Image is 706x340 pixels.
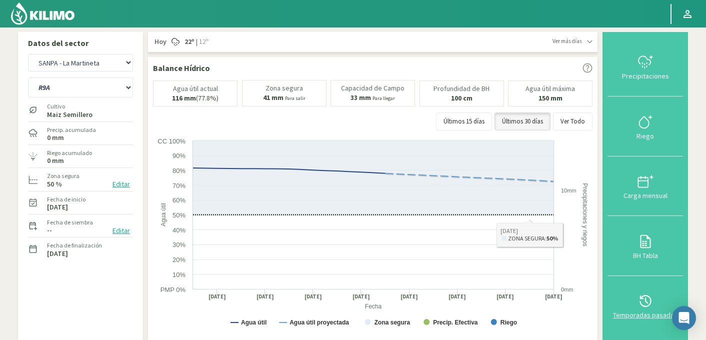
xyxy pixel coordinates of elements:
label: Precip. acumulada [47,125,96,134]
text: Precipitaciones y riegos [581,183,588,246]
text: Agua útil [160,203,167,226]
button: Precipitaciones [607,37,683,96]
label: Maiz Semillero [47,111,92,118]
text: 50% [172,211,185,219]
div: Riego [610,132,680,139]
text: Agua útil proyectada [289,319,349,326]
b: 100 cm [451,93,472,102]
img: Kilimo [10,1,75,25]
text: 60% [172,196,185,204]
label: Fecha de inicio [47,195,85,204]
strong: 22º [184,37,194,46]
label: 0 mm [47,134,64,141]
text: [DATE] [545,293,562,300]
button: Últimos 15 días [436,112,492,130]
text: 20% [172,256,185,263]
label: Riego acumulado [47,148,92,157]
button: Últimos 30 días [494,112,550,130]
div: Open Intercom Messenger [672,306,696,330]
text: CC 100% [157,137,185,145]
p: Balance Hídrico [153,62,210,74]
text: 70% [172,182,185,189]
span: 12º [197,37,208,47]
p: Agua útil máxima [525,85,575,92]
p: (77.8%) [172,94,218,102]
b: 116 mm [172,93,196,102]
text: [DATE] [400,293,418,300]
text: 80% [172,167,185,174]
label: [DATE] [47,204,68,210]
button: Carga mensual [607,156,683,216]
text: 30% [172,241,185,248]
button: Riego [607,96,683,156]
p: Profundidad de BH [433,85,489,92]
div: Carga mensual [610,192,680,199]
button: Temporadas pasadas [607,276,683,335]
span: Hoy [153,37,166,47]
text: [DATE] [208,293,226,300]
small: Para salir [285,95,305,101]
text: 90% [172,152,185,159]
text: 10% [172,271,185,278]
b: 41 mm [263,93,283,102]
button: Ver Todo [553,112,592,130]
text: [DATE] [448,293,466,300]
text: [DATE] [304,293,322,300]
label: Zona segura [47,171,79,180]
text: Precip. Efectiva [433,319,478,326]
label: [DATE] [47,250,68,257]
p: Capacidad de Campo [341,84,404,92]
label: Fecha de finalización [47,241,102,250]
div: BH Tabla [610,252,680,259]
span: Ver más días [552,37,582,45]
button: Editar [109,178,133,190]
label: 50 % [47,181,62,187]
b: 33 mm [350,93,371,102]
label: Fecha de siembra [47,218,93,227]
text: 10mm [561,187,576,193]
text: [DATE] [352,293,370,300]
text: 40% [172,226,185,234]
text: [DATE] [496,293,514,300]
p: Zona segura [265,84,303,92]
text: Zona segura [374,319,410,326]
button: BH Tabla [607,216,683,275]
b: 150 mm [538,93,562,102]
text: Agua útil [241,319,266,326]
p: Agua útil actual [173,85,218,92]
small: Para llegar [372,95,395,101]
div: Temporadas pasadas [610,311,680,318]
label: 0 mm [47,157,64,164]
label: -- [47,227,52,233]
button: Editar [109,225,133,236]
label: Cultivo [47,102,92,111]
span: | [196,37,197,47]
text: Fecha [365,303,382,310]
text: Riego [500,319,517,326]
text: PMP 0% [160,286,186,293]
div: Precipitaciones [610,72,680,79]
text: [DATE] [256,293,274,300]
p: Datos del sector [28,37,133,49]
text: 0mm [561,286,573,292]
